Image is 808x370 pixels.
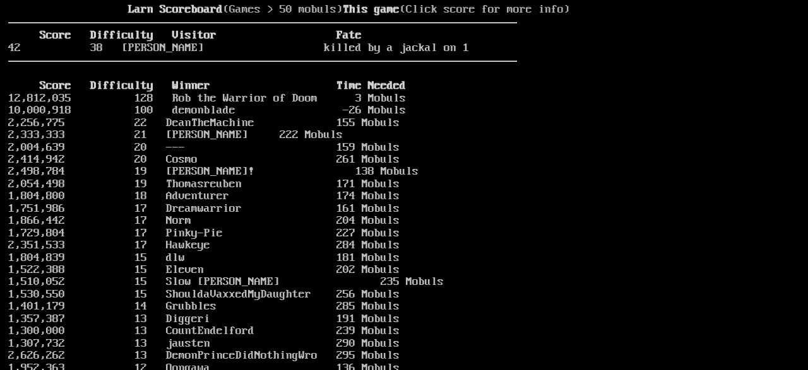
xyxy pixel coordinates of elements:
[8,288,400,301] a: 1,530,550 15 ShouldaVaxxedMyDaughter 256 Mobuls
[8,349,400,362] a: 2,626,262 13 DemonPrinceDidNothingWro 295 Mobuls
[8,337,400,350] a: 1,307,732 13 jausten 290 Mobuls
[8,141,400,154] a: 2,004,639 20 --- 159 Mobuls
[8,178,400,190] a: 2,054,498 19 Thomasreuben 171 Mobuls
[8,275,444,288] a: 1,510,052 15 Slow [PERSON_NAME] 235 Mobuls
[8,4,517,352] larn: (Games > 50 mobuls) (Click score for more info) Click on a score for more information ---- Reload...
[8,202,400,215] a: 1,751,986 17 Dreamwarrior 161 Mobuls
[8,214,400,227] a: 1,866,442 17 Norm 204 Mobuls
[8,153,400,166] a: 2,414,942 20 Cosmo 261 Mobuls
[8,263,400,276] a: 1,522,388 15 Eleven 202 Mobuls
[8,117,400,129] a: 2,256,775 22 DeanTheMachine 155 Mobuls
[8,325,400,337] a: 1,300,000 13 CountEndelford 239 Mobuls
[8,92,406,105] a: 12,812,035 128 Rob the Warrior of Doom 3 Mobuls
[8,251,400,264] a: 1,804,839 15 dlw 181 Mobuls
[40,79,406,92] b: Score Difficulty Winner Time Needed
[128,3,223,16] b: Larn Scoreboard
[8,190,400,202] a: 1,804,800 18 Adventurer 174 Mobuls
[8,129,343,141] a: 2,333,333 21 [PERSON_NAME] 222 Mobuls
[8,313,400,325] a: 1,357,387 13 Diggeri 191 Mobuls
[343,3,400,16] b: This game
[8,165,419,178] a: 2,498,784 19 [PERSON_NAME]! 138 Mobuls
[8,239,400,251] a: 2,351,533 17 Hawkeye 284 Mobuls
[40,29,362,42] b: Score Difficulty Visitor Fate
[8,104,406,117] a: 10,000,918 100 demonblade -26 Mobuls
[8,300,400,313] a: 1,401,179 14 Grubbles 285 Mobuls
[8,227,400,240] a: 1,729,804 17 Pinky-Pie 227 Mobuls
[8,42,469,54] a: 42 38 [PERSON_NAME] killed by a jackal on 1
